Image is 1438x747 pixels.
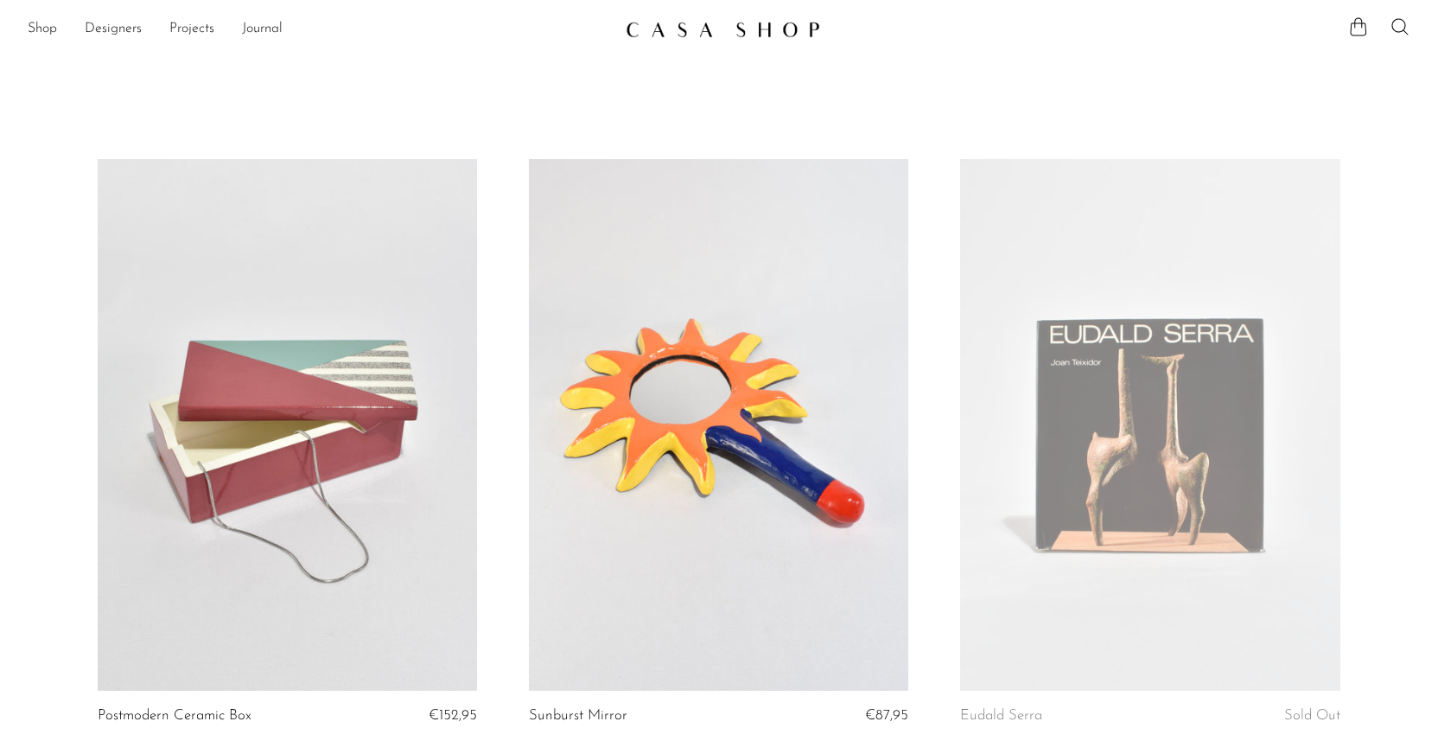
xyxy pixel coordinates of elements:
[242,18,283,41] a: Journal
[28,18,57,41] a: Shop
[98,708,251,724] a: Postmodern Ceramic Box
[1284,708,1340,723] span: Sold Out
[28,15,612,44] ul: NEW HEADER MENU
[85,18,142,41] a: Designers
[169,18,214,41] a: Projects
[960,708,1042,724] a: Eudald Serra
[28,15,612,44] nav: Desktop navigation
[429,708,477,723] span: €152,95
[529,708,627,724] a: Sunburst Mirror
[865,708,908,723] span: €87,95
